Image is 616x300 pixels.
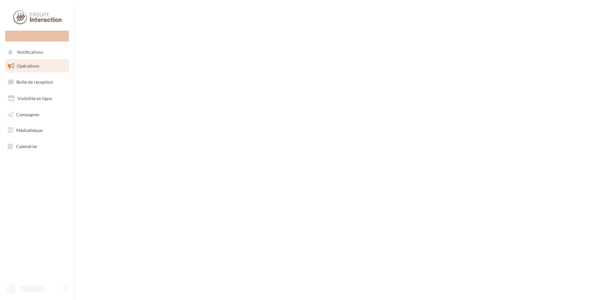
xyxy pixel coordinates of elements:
[4,140,70,153] a: Calendrier
[4,59,70,73] a: Opérations
[16,111,39,117] span: Campagnes
[4,75,70,89] a: Boîte de réception
[17,63,39,69] span: Opérations
[4,108,70,121] a: Campagnes
[4,124,70,137] a: Médiathèque
[17,50,43,55] span: Notifications
[16,127,43,133] span: Médiathèque
[16,79,53,85] span: Boîte de réception
[17,96,52,101] span: Visibilité en ligne
[16,144,38,149] span: Calendrier
[5,31,69,42] div: Nouvelle campagne
[4,92,70,105] a: Visibilité en ligne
